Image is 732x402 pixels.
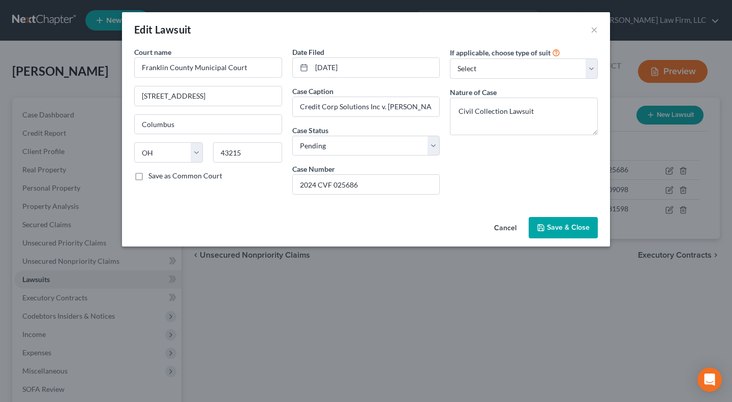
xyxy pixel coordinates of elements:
[134,48,171,56] span: Court name
[293,175,440,194] input: #
[697,367,722,392] div: Open Intercom Messenger
[292,126,328,135] span: Case Status
[293,97,440,116] input: --
[155,23,192,36] span: Lawsuit
[486,218,525,238] button: Cancel
[312,58,440,77] input: MM/DD/YYYY
[134,23,153,36] span: Edit
[292,164,335,174] label: Case Number
[135,86,282,106] input: Enter address...
[134,57,282,78] input: Search court by name...
[135,115,282,134] input: Enter city...
[292,86,333,97] label: Case Caption
[213,142,282,163] input: Enter zip...
[450,47,551,58] label: If applicable, choose type of suit
[529,217,598,238] button: Save & Close
[547,223,590,232] span: Save & Close
[292,47,324,57] label: Date Filed
[591,23,598,36] button: ×
[148,171,222,181] label: Save as Common Court
[450,87,497,98] label: Nature of Case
